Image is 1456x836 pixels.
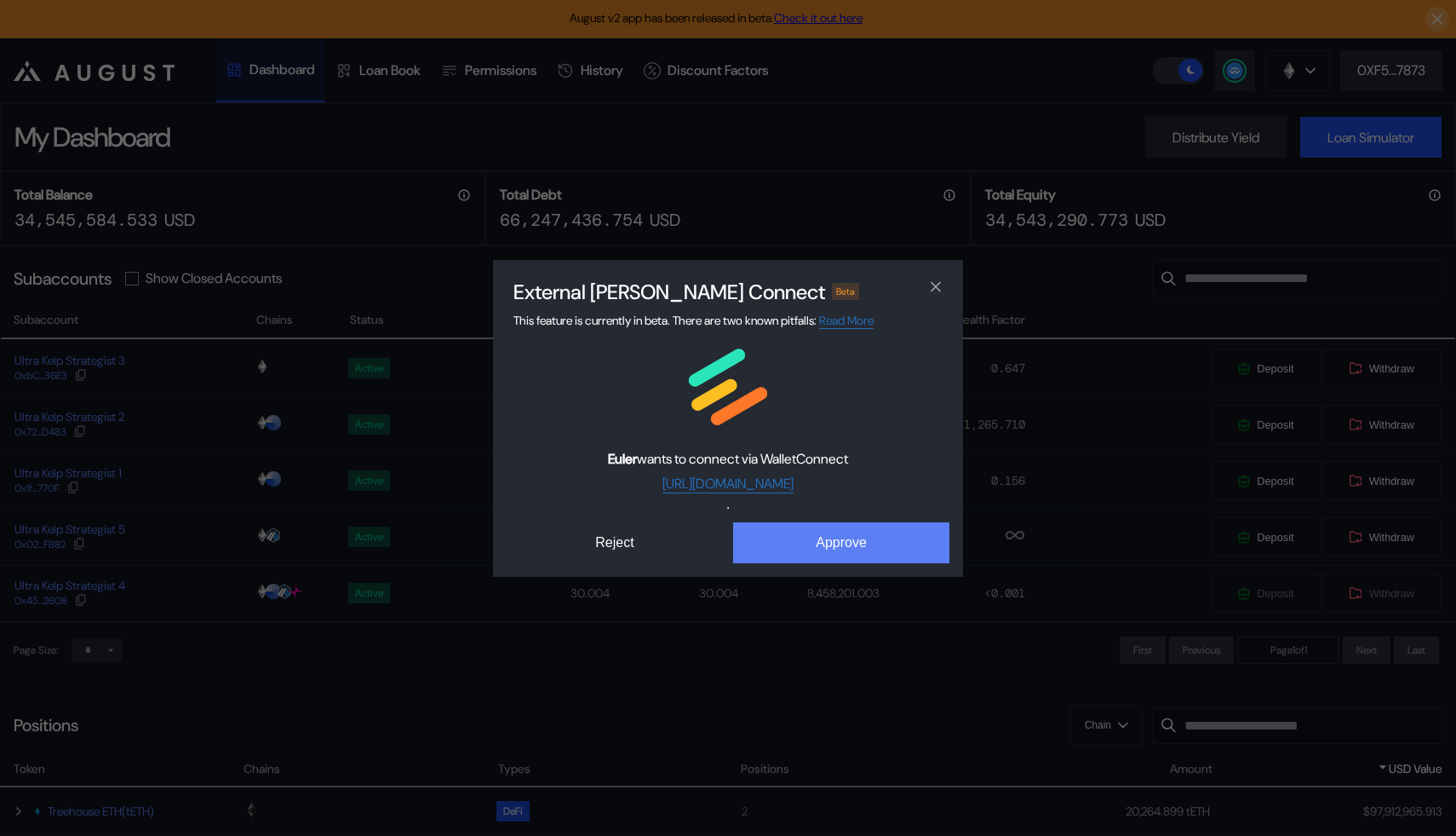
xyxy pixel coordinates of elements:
[733,522,949,563] button: Approve
[513,279,825,305] h2: External [PERSON_NAME] Connect
[608,450,637,468] b: Euler
[819,313,874,329] a: Read More
[662,475,794,493] a: [URL][DOMAIN_NAME]
[513,313,874,329] span: This feature is currently in beta. There are two known pitfalls:
[832,283,859,300] div: Beta
[685,343,771,429] img: Euler logo
[507,522,723,563] button: Reject
[608,450,848,468] span: wants to connect via WalletConnect
[922,274,949,301] button: close modal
